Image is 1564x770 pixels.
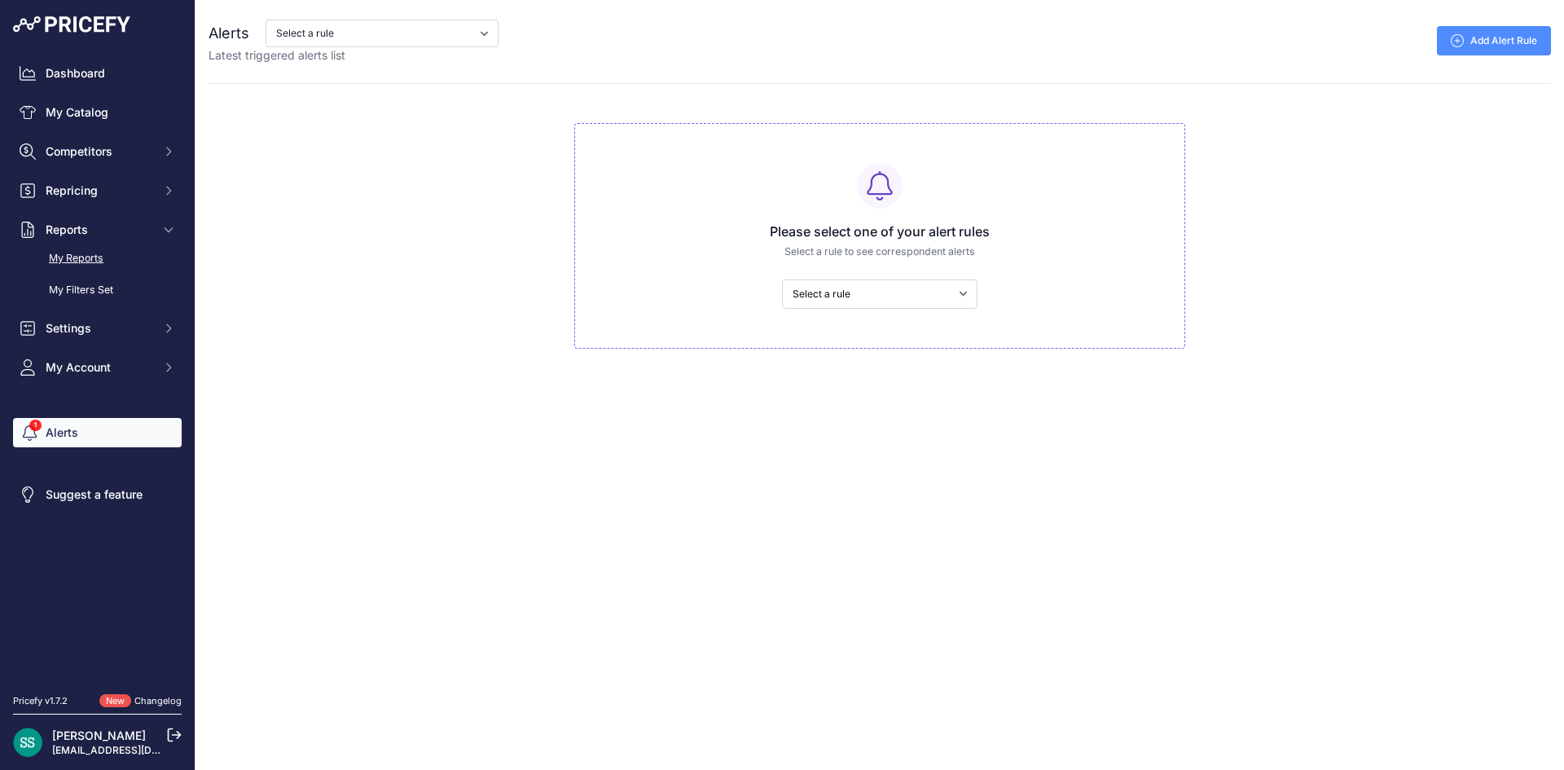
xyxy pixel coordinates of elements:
h3: Please select one of your alert rules [588,222,1171,241]
button: Competitors [13,137,182,166]
p: Select a rule to see correspondent alerts [588,244,1171,260]
span: My Account [46,359,152,376]
a: [EMAIL_ADDRESS][DOMAIN_NAME] [52,744,222,756]
a: My Catalog [13,98,182,127]
span: Reports [46,222,152,238]
span: Competitors [46,143,152,160]
a: Changelog [134,695,182,706]
a: [PERSON_NAME] [52,728,146,742]
span: Alerts [209,24,249,42]
a: My Reports [13,244,182,273]
a: Dashboard [13,59,182,88]
div: Pricefy v1.7.2 [13,694,68,708]
p: Latest triggered alerts list [209,47,499,64]
nav: Sidebar [13,59,182,675]
a: My Filters Set [13,276,182,305]
button: Reports [13,215,182,244]
button: My Account [13,353,182,382]
span: Repricing [46,183,152,199]
span: Settings [46,320,152,337]
span: New [99,694,131,708]
a: Suggest a feature [13,480,182,509]
a: Add Alert Rule [1437,26,1551,55]
button: Settings [13,314,182,343]
img: Pricefy Logo [13,16,130,33]
a: Alerts [13,418,182,447]
button: Repricing [13,176,182,205]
